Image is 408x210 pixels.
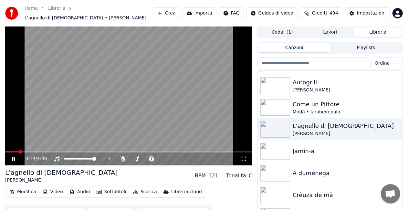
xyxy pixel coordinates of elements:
[183,7,216,19] button: Importa
[330,10,338,16] span: 494
[293,131,400,137] div: [PERSON_NAME]
[345,7,390,19] button: Impostazioni
[293,121,400,131] div: L'agnello di [DEMOGRAPHIC_DATA]
[48,5,65,12] a: Libreria
[258,27,306,37] button: Coda
[25,156,41,162] div: /
[293,78,400,87] div: Autogrill
[130,187,160,196] button: Scarica
[357,10,386,16] div: Impostazioni
[293,109,400,115] div: Modà • Jarabedepalo
[375,60,390,67] span: Ordina
[312,10,327,16] span: Crediti
[381,184,400,204] div: Aprire la chat
[354,27,402,37] button: Libreria
[287,29,293,36] span: ( 1 )
[7,187,39,196] button: Modifica
[5,177,118,184] div: [PERSON_NAME]
[219,7,244,19] button: FAQ
[293,169,400,178] div: Â duménega
[5,168,118,177] div: L'agnello di [DEMOGRAPHIC_DATA]
[37,156,47,162] span: 4:06
[25,15,146,21] span: L'agnello di [DEMOGRAPHIC_DATA] • [PERSON_NAME]
[300,7,342,19] button: Crediti494
[293,147,400,156] div: Jamin-a
[5,7,18,20] img: youka
[226,172,246,180] div: Tonalità
[25,156,35,162] span: 0:13
[293,191,400,200] div: Crêuza de mä
[258,43,330,52] button: Canzoni
[293,87,400,93] div: [PERSON_NAME]
[195,172,206,180] div: BPM
[330,43,402,52] button: Playlists
[171,189,202,195] div: Libreria cloud
[40,187,66,196] button: Video
[293,100,400,109] div: Come un Pittore
[306,27,354,37] button: Lavori
[246,7,298,19] button: Guides di video
[94,187,129,196] button: Sottotitoli
[25,5,153,21] nav: breadcrumb
[25,5,38,12] a: Home
[209,172,219,180] div: 121
[153,7,180,19] button: Crea
[249,172,252,180] div: C
[67,187,93,196] button: Audio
